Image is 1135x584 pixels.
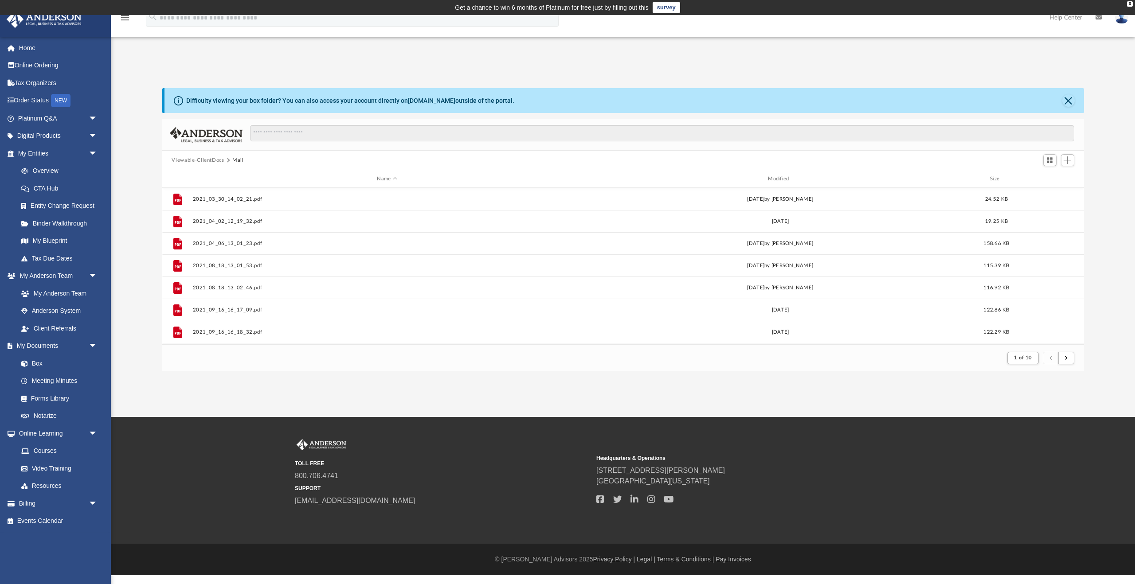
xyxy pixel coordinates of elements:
[983,330,1009,335] span: 122.29 KB
[162,188,1084,344] div: grid
[12,477,106,495] a: Resources
[1007,352,1039,364] button: 1 of 10
[1018,175,1080,183] div: id
[12,372,106,390] a: Meeting Minutes
[983,241,1009,246] span: 158.66 KB
[6,512,111,530] a: Events Calendar
[983,308,1009,312] span: 122.86 KB
[89,267,106,285] span: arrow_drop_down
[12,442,106,460] a: Courses
[586,218,975,226] div: [DATE]
[6,337,106,355] a: My Documentsarrow_drop_down
[12,407,106,425] a: Notarize
[983,285,1009,290] span: 116.92 KB
[6,39,111,57] a: Home
[120,12,130,23] i: menu
[51,94,70,107] div: NEW
[586,328,975,336] div: [DATE]
[192,263,582,269] button: 2021_08_18_13_01_53.pdf
[192,329,582,335] button: 2021_09_16_16_18_32.pdf
[89,109,106,128] span: arrow_drop_down
[295,497,415,504] a: [EMAIL_ADDRESS][DOMAIN_NAME]
[192,241,582,246] button: 2021_04_06_13_01_23.pdf
[12,179,111,197] a: CTA Hub
[596,454,892,462] small: Headquarters & Operations
[1062,94,1075,107] button: Close
[4,11,84,28] img: Anderson Advisors Platinum Portal
[455,2,649,13] div: Get a chance to win 6 months of Platinum for free just by filling out this
[295,484,590,492] small: SUPPORT
[12,389,102,407] a: Forms Library
[12,162,111,180] a: Overview
[166,175,188,183] div: id
[593,556,635,563] a: Privacy Policy |
[408,97,455,104] a: [DOMAIN_NAME]
[985,197,1007,202] span: 24.52 KB
[295,472,338,479] a: 800.706.4741
[586,262,975,270] div: [DATE] by [PERSON_NAME]
[6,424,106,442] a: Online Learningarrow_drop_down
[716,556,751,563] a: Pay Invoices
[586,240,975,248] div: [DATE] by [PERSON_NAME]
[192,285,582,291] button: 2021_08_18_13_02_46.pdf
[186,96,514,105] div: Difficulty viewing your box folder? You can also access your account directly on outside of the p...
[585,175,975,183] div: Modified
[6,267,106,285] a: My Anderson Teamarrow_drop_down
[89,494,106,513] span: arrow_drop_down
[172,156,224,164] button: Viewable-ClientDocs
[653,2,680,13] a: survey
[12,284,102,302] a: My Anderson Team
[89,424,106,443] span: arrow_drop_down
[192,307,582,313] button: 2021_09_16_16_17_09.pdf
[12,319,106,337] a: Client Referrals
[148,12,158,22] i: search
[111,555,1135,564] div: © [PERSON_NAME] Advisors 2025
[657,556,714,563] a: Terms & Conditions |
[89,337,106,355] span: arrow_drop_down
[586,195,975,203] div: [DATE] by [PERSON_NAME]
[12,232,106,250] a: My Blueprint
[586,306,975,314] div: [DATE]
[6,57,111,74] a: Online Ordering
[250,125,1074,142] input: Search files and folders
[12,302,106,320] a: Anderson System
[6,74,111,92] a: Tax Organizers
[1061,154,1074,167] button: Add
[192,218,582,224] button: 2021_04_02_12_19_32.pdf
[1043,154,1057,167] button: Switch to Grid View
[295,459,590,467] small: TOLL FREE
[6,92,111,110] a: Order StatusNEW
[192,196,582,202] button: 2021_03_30_14_02_21.pdf
[12,197,111,215] a: Entity Change Request
[596,477,710,485] a: [GEOGRAPHIC_DATA][US_STATE]
[6,127,111,145] a: Digital Productsarrow_drop_down
[6,144,111,162] a: My Entitiesarrow_drop_down
[1115,11,1128,24] img: User Pic
[586,284,975,292] div: [DATE] by [PERSON_NAME]
[89,127,106,145] span: arrow_drop_down
[12,214,111,232] a: Binder Walkthrough
[983,263,1009,268] span: 115.39 KB
[637,556,655,563] a: Legal |
[1127,1,1133,7] div: close
[12,354,102,372] a: Box
[1014,355,1032,360] span: 1 of 10
[12,249,111,267] a: Tax Due Dates
[12,459,102,477] a: Video Training
[232,156,244,164] button: Mail
[6,494,111,512] a: Billingarrow_drop_down
[978,175,1014,183] div: Size
[192,175,581,183] div: Name
[596,467,725,474] a: [STREET_ADDRESS][PERSON_NAME]
[985,219,1007,224] span: 19.25 KB
[120,17,130,23] a: menu
[6,109,111,127] a: Platinum Q&Aarrow_drop_down
[295,439,348,451] img: Anderson Advisors Platinum Portal
[89,144,106,163] span: arrow_drop_down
